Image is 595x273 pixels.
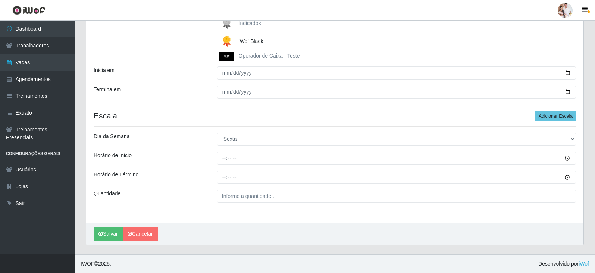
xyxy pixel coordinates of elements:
button: Adicionar Escala [535,111,576,121]
span: Operador de Caixa - Teste [239,53,300,59]
span: © 2025 . [81,260,111,268]
h4: Escala [94,111,576,120]
img: iWof Black [219,34,237,49]
input: Informe a quantidade... [217,190,576,203]
label: Dia da Semana [94,133,130,140]
input: 00/00/0000 [217,86,576,99]
button: Salvar [94,227,123,241]
label: Termina em [94,86,121,93]
a: Cancelar [123,227,158,241]
label: Horário de Inicio [94,152,132,159]
label: Inicia em [94,66,115,74]
a: iWof [579,261,589,267]
span: iWof Black [239,38,263,44]
span: Indicados [239,20,261,26]
img: Operador de Caixa - Teste [219,52,237,61]
label: Horário de Término [94,171,138,179]
span: Desenvolvido por [538,260,589,268]
img: Indicados [219,16,237,31]
label: Quantidade [94,190,120,198]
span: IWOF [81,261,94,267]
input: 00:00 [217,171,576,184]
img: CoreUI Logo [12,6,46,15]
input: 00:00 [217,152,576,165]
input: 00/00/0000 [217,66,576,80]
